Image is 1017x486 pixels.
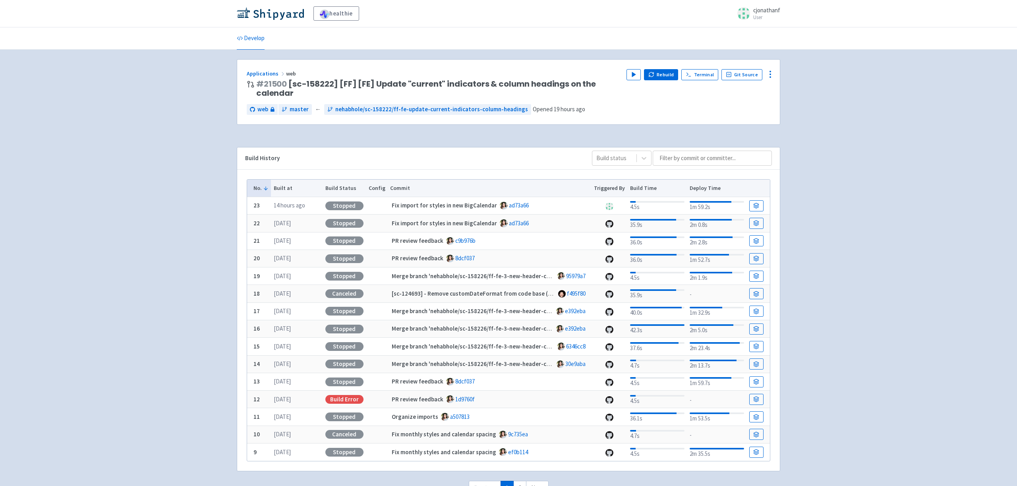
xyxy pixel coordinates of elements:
[592,180,628,197] th: Triggered By
[690,289,744,299] div: -
[253,325,260,332] b: 16
[253,395,260,403] b: 12
[630,446,684,459] div: 4.5s
[630,305,684,318] div: 40.0s
[733,7,780,20] a: cjonathanf User
[753,15,780,20] small: User
[749,253,764,264] a: Build Details
[253,307,260,315] b: 17
[690,411,744,423] div: 1m 53.5s
[253,448,257,456] b: 9
[566,343,586,350] a: 6346cc8
[237,27,265,50] a: Develop
[690,358,744,370] div: 2m 13.7s
[509,201,529,209] a: ad73a66
[630,428,684,441] div: 4.7s
[274,272,291,280] time: [DATE]
[392,307,816,315] strong: Merge branch 'nehabhole/sc-158226/ff-fe-3-new-header-content-for-date-range' into nehabhole/sc-15...
[253,430,260,438] b: 10
[325,430,363,439] div: Canceled
[627,180,687,197] th: Build Time
[325,395,363,404] div: Build Error
[690,323,744,335] div: 2m 5.0s
[392,219,497,227] strong: Fix import for styles in new BigCalendar
[554,105,585,113] time: 19 hours ago
[274,430,291,438] time: [DATE]
[566,272,586,280] a: 95979a7
[392,254,443,262] strong: PR review feedback
[630,252,684,265] div: 36.0s
[749,235,764,246] a: Build Details
[325,360,363,368] div: Stopped
[256,78,287,89] a: #21500
[325,272,363,281] div: Stopped
[325,412,363,421] div: Stopped
[509,219,529,227] a: ad73a66
[253,272,260,280] b: 19
[245,154,579,163] div: Build History
[455,254,475,262] a: 8dcf037
[508,448,528,456] a: ef0b114
[325,325,363,333] div: Stopped
[278,104,312,115] a: master
[392,201,497,209] strong: Fix import for styles in new BigCalendar
[690,217,744,230] div: 2m 0.8s
[325,307,363,316] div: Stopped
[392,343,816,350] strong: Merge branch 'nehabhole/sc-158226/ff-fe-3-new-header-content-for-date-range' into nehabhole/sc-15...
[690,270,744,283] div: 2m 1.9s
[749,394,764,405] a: Build Details
[253,290,260,297] b: 18
[253,360,260,368] b: 14
[681,69,718,80] a: Terminal
[274,237,291,244] time: [DATE]
[392,430,496,438] strong: Fix monthly styles and calendar spacing
[253,219,260,227] b: 22
[392,237,443,244] strong: PR review feedback
[392,378,443,385] strong: PR review feedback
[690,252,744,265] div: 1m 52.7s
[274,378,291,385] time: [DATE]
[565,307,586,315] a: e392eba
[253,201,260,209] b: 23
[325,201,363,210] div: Stopped
[325,342,363,351] div: Stopped
[274,448,291,456] time: [DATE]
[630,411,684,423] div: 36.1s
[237,7,304,20] img: Shipyard logo
[690,376,744,388] div: 1m 59.7s
[256,79,620,98] span: [sc-158222] [FF] [FE] Update "current" indicators & column headings on the calendar
[749,306,764,317] a: Build Details
[392,272,892,280] strong: Merge branch 'nehabhole/sc-158226/ff-fe-3-new-header-content-for-date-range' of [DOMAIN_NAME]:hea...
[392,448,496,456] strong: Fix monthly styles and calendar spacing
[630,270,684,283] div: 4.5s
[325,289,363,298] div: Canceled
[749,341,764,352] a: Build Details
[749,447,764,458] a: Build Details
[508,430,528,438] a: 9c735ea
[388,180,592,197] th: Commit
[392,325,816,332] strong: Merge branch 'nehabhole/sc-158226/ff-fe-3-new-header-content-for-date-range' into nehabhole/sc-15...
[749,271,764,282] a: Build Details
[325,378,363,386] div: Stopped
[274,290,291,297] time: [DATE]
[253,254,260,262] b: 20
[392,290,569,297] strong: [sc-124693] - Remove customDateFormat from code base (#21421)
[392,360,904,368] strong: Merge branch 'nehabhole/sc-158226/ff-fe-3-new-header-content-for-date-range' of [DOMAIN_NAME]:hea...
[450,413,470,420] a: a507813
[257,105,268,114] span: web
[392,413,438,420] strong: Organize imports
[325,236,363,245] div: Stopped
[247,70,286,77] a: Applications
[565,360,586,368] a: 30e9aba
[325,254,363,263] div: Stopped
[247,104,278,115] a: web
[690,429,744,440] div: -
[749,358,764,370] a: Build Details
[271,180,323,197] th: Built at
[690,305,744,318] div: 1m 32.9s
[274,219,291,227] time: [DATE]
[630,199,684,212] div: 4.5s
[323,180,366,197] th: Build Status
[565,325,586,332] a: e392eba
[630,323,684,335] div: 42.3s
